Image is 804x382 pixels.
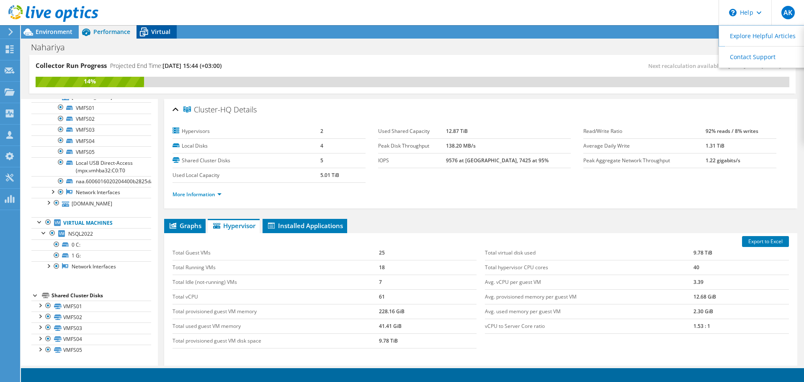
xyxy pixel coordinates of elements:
[379,246,477,260] td: 25
[485,304,693,319] td: Avg. used memory per guest VM
[485,319,693,333] td: vCPU to Server Core ratio
[31,261,151,272] a: Network Interfaces
[706,127,758,135] b: 92% reads / 8% writes
[183,106,232,114] span: Cluster-HQ
[173,246,379,260] td: Total Guest VMs
[320,142,323,149] b: 4
[31,102,151,113] a: VMFS01
[485,289,693,304] td: Avg. provisioned memory per guest VM
[378,127,446,135] label: Used Shared Capacity
[583,142,705,150] label: Average Daily Write
[173,260,379,275] td: Total Running VMs
[485,275,693,289] td: Avg. vCPU per guest VM
[706,142,724,149] b: 1.31 TiB
[378,156,446,165] label: IOPS
[378,142,446,150] label: Peak Disk Throughput
[173,333,379,348] td: Total provisioned guest VM disk space
[168,221,201,230] span: Graphs
[728,62,781,70] span: [DATE] 19:48 (+03:00)
[379,304,477,319] td: 228.16 GiB
[31,187,151,198] a: Network Interfaces
[446,127,468,135] b: 12.87 TiB
[68,230,93,237] span: NSQL2022
[31,228,151,239] a: NSQL2022
[173,289,379,304] td: Total vCPU
[267,221,343,230] span: Installed Applications
[31,334,151,345] a: VMFS04
[379,319,477,333] td: 41.41 GiB
[693,304,789,319] td: 2.30 GiB
[52,291,151,301] div: Shared Cluster Disks
[706,157,740,164] b: 1.22 gigabits/s
[31,345,151,356] a: VMFS05
[31,322,151,333] a: VMFS03
[31,217,151,228] a: Virtual Machines
[583,127,705,135] label: Read/Write Ratio
[693,319,789,333] td: 1.53 : 1
[379,333,477,348] td: 9.78 TiB
[379,275,477,289] td: 7
[31,198,151,209] a: [DOMAIN_NAME]
[110,61,222,70] h4: Projected End Time:
[320,172,339,179] b: 5.01 TiB
[31,146,151,157] a: VMFS05
[693,260,789,275] td: 40
[162,62,222,70] span: [DATE] 15:44 (+03:00)
[31,176,151,187] a: naa.6006016020204400b2825da821ce40c2
[31,135,151,146] a: VMFS04
[729,9,737,16] svg: \n
[93,28,130,36] span: Performance
[742,236,789,247] a: Export to Excel
[583,156,705,165] label: Peak Aggregate Network Throughput
[485,260,693,275] td: Total hypervisor CPU cores
[212,221,255,230] span: Hypervisor
[173,275,379,289] td: Total Idle (not-running) VMs
[173,142,320,150] label: Local Disks
[31,125,151,135] a: VMFS03
[234,104,257,114] span: Details
[173,171,320,179] label: Used Local Capacity
[27,43,78,52] h1: Nahariya
[173,319,379,333] td: Total used guest VM memory
[31,239,151,250] a: 0 C:
[320,127,323,135] b: 2
[693,246,789,260] td: 9.78 TiB
[485,246,693,260] td: Total virtual disk used
[693,289,789,304] td: 12.68 GiB
[36,77,144,86] div: 14%
[173,127,320,135] label: Hypervisors
[31,250,151,261] a: 1 G:
[173,156,320,165] label: Shared Cluster Disks
[693,275,789,289] td: 3.39
[151,28,170,36] span: Virtual
[320,157,323,164] b: 5
[31,301,151,312] a: VMFS01
[173,191,222,198] a: More Information
[781,6,795,19] span: AK
[648,62,785,70] span: Next recalculation available at
[446,157,549,164] b: 9576 at [GEOGRAPHIC_DATA], 7425 at 95%
[173,304,379,319] td: Total provisioned guest VM memory
[379,260,477,275] td: 18
[31,312,151,322] a: VMFS02
[379,289,477,304] td: 61
[446,142,476,149] b: 138.20 MB/s
[31,157,151,176] a: Local USB Direct-Access (mpx.vmhba32:C0:T0
[36,28,72,36] span: Environment
[31,114,151,125] a: VMFS02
